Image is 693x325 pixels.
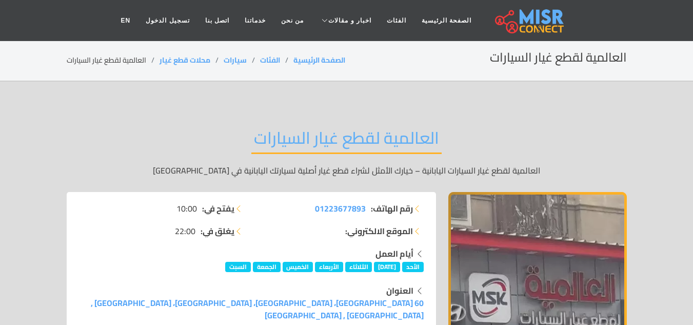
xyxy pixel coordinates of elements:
[113,11,138,30] a: EN
[176,202,197,215] span: 10:00
[386,283,413,298] strong: العنوان
[202,202,234,215] strong: يفتح في:
[67,164,627,177] p: العالمية لقطع غيار السيارات اليابانية – خيارك الأمثل لشراء قطع غيار أصلية لسيارتك اليابانية في [G...
[293,53,345,67] a: الصفحة الرئيسية
[375,246,413,261] strong: أيام العمل
[414,11,479,30] a: الصفحة الرئيسية
[260,53,280,67] a: الفئات
[251,128,442,154] h2: العالمية لقطع غيار السيارات
[345,262,372,272] span: الثلاثاء
[315,262,343,272] span: الأربعاء
[345,225,413,237] strong: الموقع الالكتروني:
[328,16,371,25] span: اخبار و مقالات
[138,11,197,30] a: تسجيل الدخول
[495,8,564,33] img: main.misr_connect
[315,202,366,215] a: 01223677893
[402,262,424,272] span: الأحد
[379,11,414,30] a: الفئات
[273,11,311,30] a: من نحن
[160,53,210,67] a: محلات قطع غيار
[283,262,313,272] span: الخميس
[91,295,424,323] a: 60 [GEOGRAPHIC_DATA]، [GEOGRAPHIC_DATA]، [GEOGRAPHIC_DATA]، [GEOGRAPHIC_DATA] , [GEOGRAPHIC_DATA]...
[253,262,281,272] span: الجمعة
[490,50,627,65] h2: العالمية لقطع غيار السيارات
[311,11,379,30] a: اخبار و مقالات
[201,225,234,237] strong: يغلق في:
[175,225,195,237] span: 22:00
[374,262,400,272] span: [DATE]
[225,262,251,272] span: السبت
[67,55,160,66] li: العالمية لقطع غيار السيارات
[237,11,273,30] a: خدماتنا
[224,53,247,67] a: سيارات
[315,201,366,216] span: 01223677893
[197,11,237,30] a: اتصل بنا
[371,202,413,215] strong: رقم الهاتف:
